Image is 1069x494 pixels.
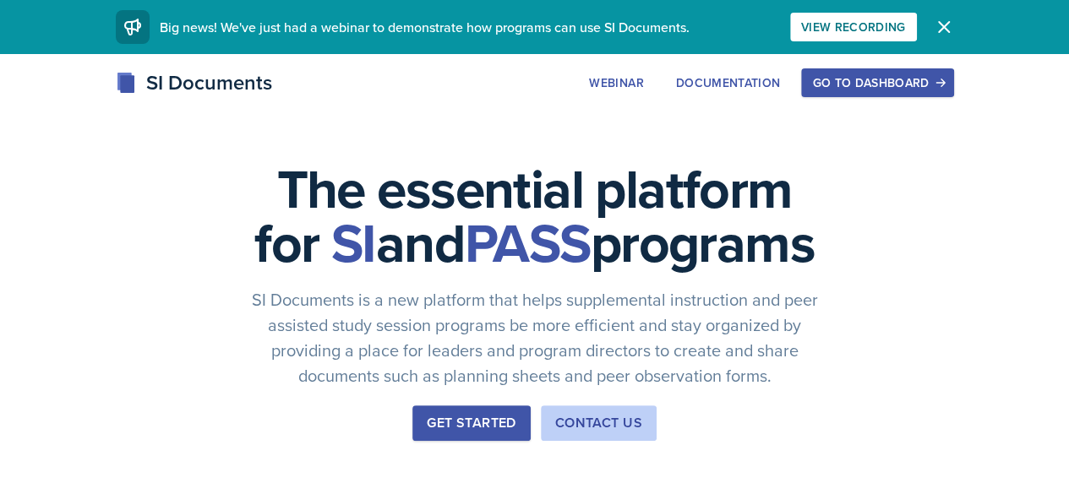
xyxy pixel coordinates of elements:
[578,68,654,97] button: Webinar
[801,20,906,34] div: View Recording
[665,68,792,97] button: Documentation
[116,68,272,98] div: SI Documents
[812,76,942,90] div: Go to Dashboard
[427,413,515,433] div: Get Started
[555,413,642,433] div: Contact Us
[412,405,530,441] button: Get Started
[589,76,643,90] div: Webinar
[801,68,953,97] button: Go to Dashboard
[541,405,657,441] button: Contact Us
[676,76,781,90] div: Documentation
[790,13,917,41] button: View Recording
[160,18,690,36] span: Big news! We've just had a webinar to demonstrate how programs can use SI Documents.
